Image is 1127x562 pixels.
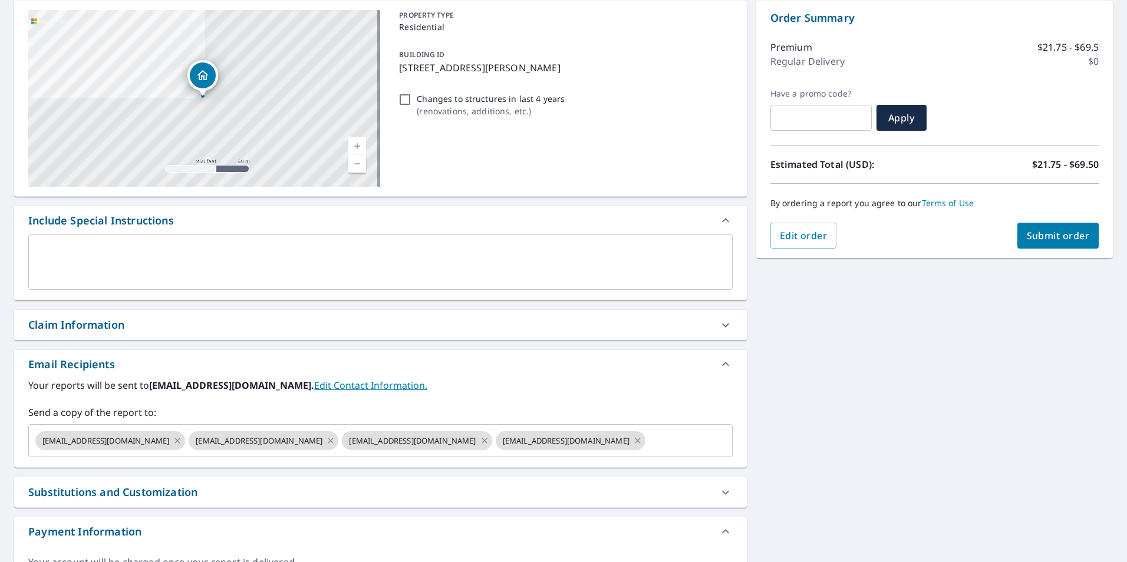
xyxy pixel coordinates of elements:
[770,88,872,99] label: Have a promo code?
[28,213,174,229] div: Include Special Instructions
[770,40,812,54] p: Premium
[770,10,1099,26] p: Order Summary
[189,435,329,447] span: [EMAIL_ADDRESS][DOMAIN_NAME]
[14,350,747,378] div: Email Recipients
[14,517,747,546] div: Payment Information
[1032,157,1099,171] p: $21.75 - $69.50
[342,431,492,450] div: [EMAIL_ADDRESS][DOMAIN_NAME]
[417,105,565,117] p: ( renovations, additions, etc. )
[886,111,917,124] span: Apply
[35,431,185,450] div: [EMAIL_ADDRESS][DOMAIN_NAME]
[770,54,845,68] p: Regular Delivery
[35,435,176,447] span: [EMAIL_ADDRESS][DOMAIN_NAME]
[780,229,828,242] span: Edit order
[770,157,935,171] p: Estimated Total (USD):
[28,484,197,500] div: Substitutions and Customization
[314,379,427,392] a: EditContactInfo
[28,405,733,419] label: Send a copy of the report to:
[922,197,974,209] a: Terms of Use
[399,49,444,59] p: BUILDING ID
[149,379,314,392] b: [EMAIL_ADDRESS][DOMAIN_NAME].
[1088,54,1099,68] p: $0
[348,137,366,155] a: Current Level 17, Zoom In
[28,356,115,372] div: Email Recipients
[496,431,645,450] div: [EMAIL_ADDRESS][DOMAIN_NAME]
[14,310,747,340] div: Claim Information
[28,524,141,540] div: Payment Information
[496,435,637,447] span: [EMAIL_ADDRESS][DOMAIN_NAME]
[770,223,837,249] button: Edit order
[14,206,747,234] div: Include Special Instructions
[187,60,218,97] div: Dropped pin, building 1, Residential property, 13306 Sangiovese Pl Fort Wayne, IN 46845
[1017,223,1099,249] button: Submit order
[28,378,733,392] label: Your reports will be sent to
[770,198,1099,209] p: By ordering a report you agree to our
[399,61,727,75] p: [STREET_ADDRESS][PERSON_NAME]
[348,155,366,173] a: Current Level 17, Zoom Out
[876,105,927,131] button: Apply
[399,21,727,33] p: Residential
[28,317,124,333] div: Claim Information
[399,10,727,21] p: PROPERTY TYPE
[1027,229,1090,242] span: Submit order
[14,477,747,507] div: Substitutions and Customization
[1037,40,1099,54] p: $21.75 - $69.5
[417,92,565,105] p: Changes to structures in last 4 years
[342,435,483,447] span: [EMAIL_ADDRESS][DOMAIN_NAME]
[189,431,338,450] div: [EMAIL_ADDRESS][DOMAIN_NAME]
